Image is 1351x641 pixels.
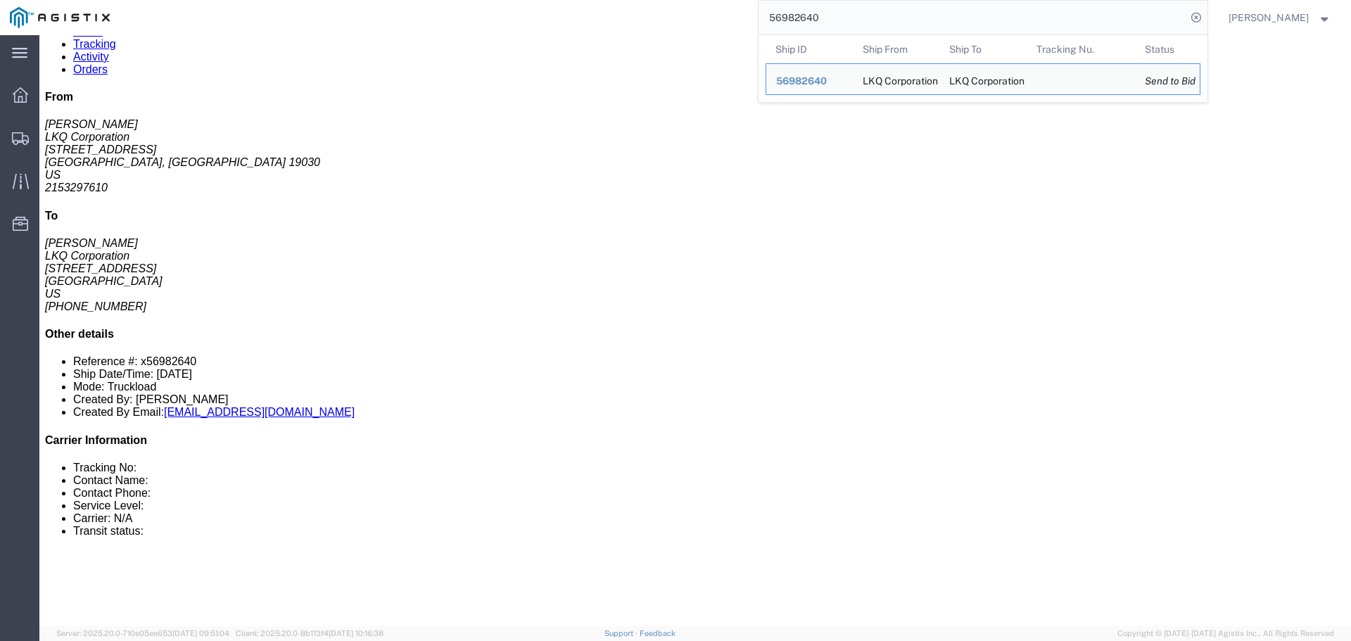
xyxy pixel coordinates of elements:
[236,629,383,637] span: Client: 2025.20.0-8b113f4
[949,64,1017,94] div: LKQ Corporation
[56,629,229,637] span: Server: 2025.20.0-710e05ee653
[172,629,229,637] span: [DATE] 09:51:04
[862,64,930,94] div: LKQ Corporation
[329,629,383,637] span: [DATE] 10:16:38
[1145,74,1190,89] div: Send to Bid
[10,7,110,28] img: logo
[852,35,939,63] th: Ship From
[1026,35,1135,63] th: Tracking Nu.
[604,629,640,637] a: Support
[1229,10,1309,25] span: Douglas Harris
[640,629,675,637] a: Feedback
[939,35,1027,63] th: Ship To
[759,1,1186,34] input: Search for shipment number, reference number
[766,35,1207,102] table: Search Results
[776,75,827,87] span: 56982640
[1135,35,1200,63] th: Status
[1228,9,1332,26] button: [PERSON_NAME]
[766,35,853,63] th: Ship ID
[776,74,843,89] div: 56982640
[39,35,1351,626] iframe: FS Legacy Container
[1117,628,1334,640] span: Copyright © [DATE]-[DATE] Agistix Inc., All Rights Reserved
